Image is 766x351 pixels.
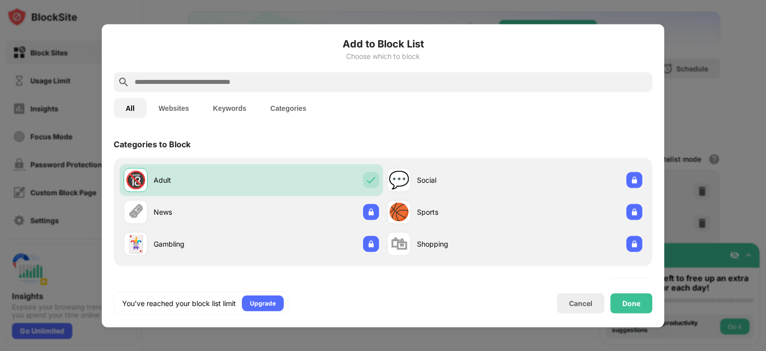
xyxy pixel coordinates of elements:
div: 🛍 [390,234,407,254]
div: 🃏 [125,234,146,254]
div: Cancel [569,299,592,308]
div: Adult [154,175,251,185]
button: All [114,98,147,118]
div: You’ve reached your block list limit [122,298,236,308]
div: Upgrade [250,298,276,308]
button: Keywords [201,98,258,118]
div: Social [417,175,515,185]
div: 🗞 [127,202,144,222]
div: Shopping [417,239,515,249]
img: search.svg [118,76,130,88]
div: Gambling [154,239,251,249]
button: Categories [258,98,318,118]
button: Websites [147,98,201,118]
div: Done [622,299,640,307]
h6: Add to Block List [114,36,652,51]
div: 🏀 [388,202,409,222]
div: 💬 [388,170,409,190]
div: News [154,207,251,217]
div: Sports [417,207,515,217]
div: 🔞 [125,170,146,190]
div: Choose which to block [114,52,652,60]
div: Categories to Block [114,139,191,149]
